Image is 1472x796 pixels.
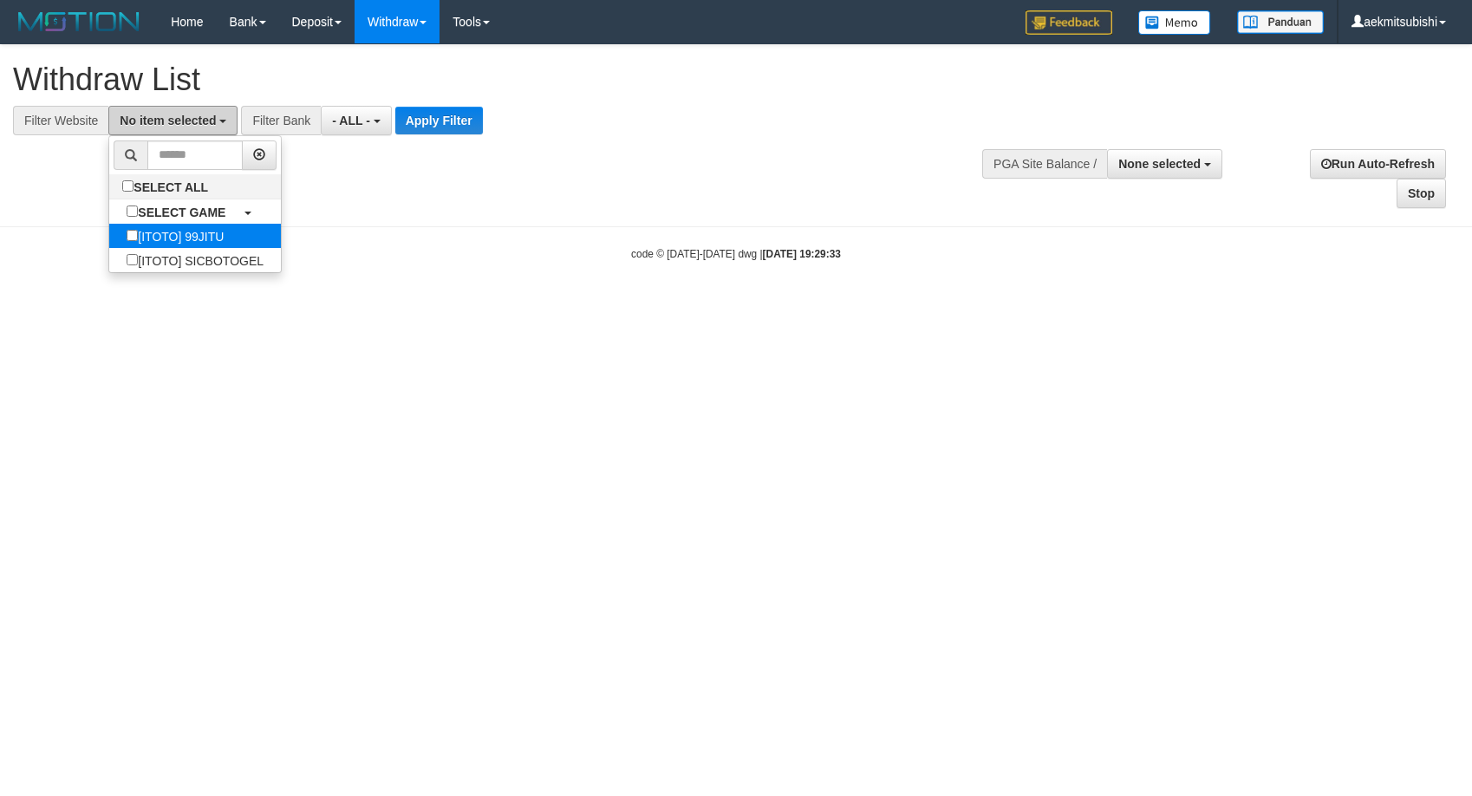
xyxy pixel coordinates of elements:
[1138,10,1211,35] img: Button%20Memo.svg
[108,106,238,135] button: No item selected
[1107,149,1222,179] button: None selected
[122,180,134,192] input: SELECT ALL
[1118,157,1201,171] span: None selected
[127,254,138,265] input: [ITOTO] SICBOTOGEL
[127,206,138,217] input: SELECT GAME
[120,114,216,127] span: No item selected
[1310,149,1446,179] a: Run Auto-Refresh
[109,199,281,224] a: SELECT GAME
[13,9,145,35] img: MOTION_logo.png
[321,106,391,135] button: - ALL -
[1026,10,1112,35] img: Feedback.jpg
[631,248,841,260] small: code © [DATE]-[DATE] dwg |
[332,114,370,127] span: - ALL -
[127,230,138,241] input: [ITOTO] 99JITU
[109,224,241,248] label: [ITOTO] 99JITU
[109,174,225,199] label: SELECT ALL
[395,107,483,134] button: Apply Filter
[13,62,964,97] h1: Withdraw List
[241,106,321,135] div: Filter Bank
[1397,179,1446,208] a: Stop
[109,248,281,272] label: [ITOTO] SICBOTOGEL
[13,106,108,135] div: Filter Website
[1237,10,1324,34] img: panduan.png
[763,248,841,260] strong: [DATE] 19:29:33
[138,206,225,219] b: SELECT GAME
[982,149,1107,179] div: PGA Site Balance /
